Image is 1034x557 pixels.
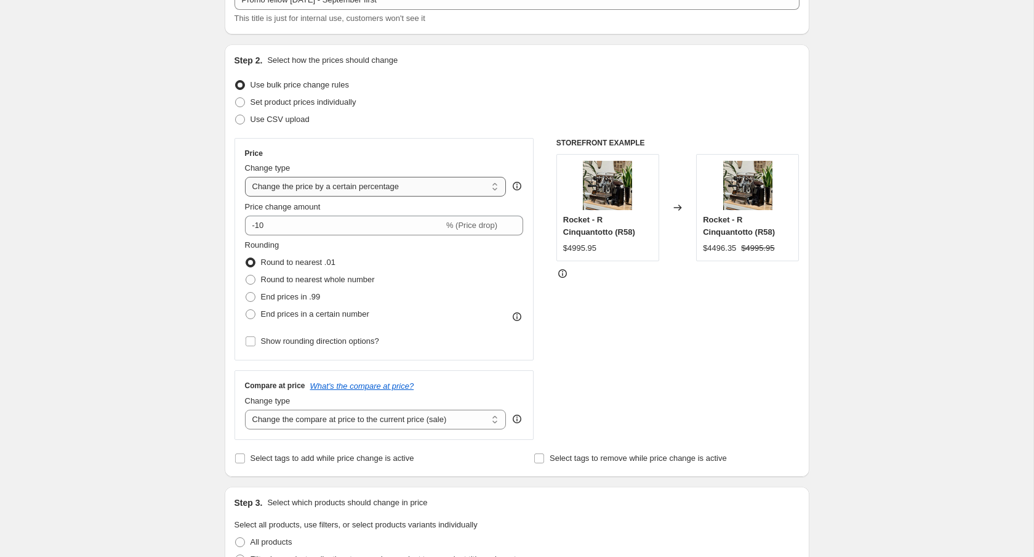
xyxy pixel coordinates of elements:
[245,381,305,391] h3: Compare at price
[261,258,335,267] span: Round to nearest .01
[250,453,414,463] span: Select tags to add while price change is active
[261,336,379,346] span: Show rounding direction options?
[250,80,349,89] span: Use bulk price change rules
[723,161,772,210] img: rocket-r-cinquantotto-r58-259058_80x.jpg
[245,148,263,158] h3: Price
[703,215,775,237] span: Rocket - R Cinquantotto (R58)
[261,292,321,301] span: End prices in .99
[234,520,478,529] span: Select all products, use filters, or select products variants individually
[511,180,523,192] div: help
[245,240,279,250] span: Rounding
[267,54,398,67] p: Select how the prices should change
[234,497,263,509] h2: Step 3.
[703,243,736,253] span: $4496.35
[556,138,800,148] h6: STOREFRONT EXAMPLE
[261,275,375,284] span: Round to nearest whole number
[550,453,727,463] span: Select tags to remove while price change is active
[511,413,523,425] div: help
[261,309,369,319] span: End prices in a certain number
[245,396,291,405] span: Change type
[234,14,425,23] span: This title is just for internal use, customers won't see it
[245,202,321,211] span: Price change amount
[563,215,635,237] span: Rocket - R Cinquantotto (R58)
[234,54,263,67] h2: Step 2.
[267,497,427,509] p: Select which products should change in price
[583,161,632,210] img: rocket-r-cinquantotto-r58-259058_80x.jpg
[245,216,444,235] input: -15
[250,537,292,547] span: All products
[250,115,310,124] span: Use CSV upload
[250,97,356,107] span: Set product prices individually
[245,163,291,173] span: Change type
[310,381,414,391] button: What's the compare at price?
[563,243,596,253] span: $4995.95
[741,243,774,253] span: $4995.95
[446,221,497,230] span: % (Price drop)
